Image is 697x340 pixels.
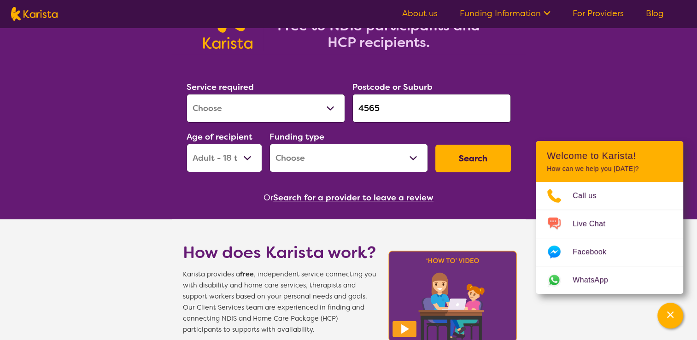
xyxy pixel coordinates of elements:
span: Facebook [573,245,617,259]
span: Live Chat [573,217,616,231]
span: Call us [573,189,608,203]
label: Service required [187,82,254,93]
h2: Free to NDIS participants and HCP recipients. [264,18,494,51]
img: Karista logo [11,7,58,21]
span: WhatsApp [573,273,619,287]
h1: How does Karista work? [183,241,376,264]
label: Age of recipient [187,131,252,142]
div: Channel Menu [536,141,683,294]
span: Karista provides a , independent service connecting you with disability and home care services, t... [183,269,376,335]
ul: Choose channel [536,182,683,294]
a: Funding Information [460,8,551,19]
input: Type [352,94,511,123]
h2: Welcome to Karista! [547,150,672,161]
button: Search for a provider to leave a review [273,191,433,205]
button: Channel Menu [657,303,683,328]
span: Or [264,191,273,205]
button: Search [435,145,511,172]
label: Postcode or Suburb [352,82,433,93]
a: For Providers [573,8,624,19]
a: Blog [646,8,664,19]
label: Funding type [269,131,324,142]
p: How can we help you [DATE]? [547,165,672,173]
a: About us [402,8,438,19]
b: free [240,270,254,279]
a: Web link opens in a new tab. [536,266,683,294]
